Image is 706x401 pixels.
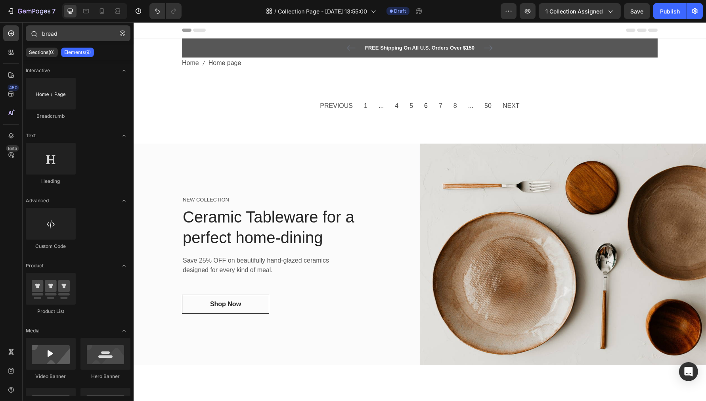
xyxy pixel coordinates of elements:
button: 7 [3,3,59,19]
span: 8 [320,78,323,90]
div: Publish [660,7,680,15]
span: PREVIOUS [186,78,219,90]
span: Media [26,327,40,334]
span: / [275,7,277,15]
img: Alt Image [286,121,572,343]
span: 50 [351,78,358,90]
div: Video Banner [26,373,76,380]
div: Product List [26,308,76,315]
span: Toggle open [118,194,130,207]
span: Advanced [26,197,49,204]
div: Heading [26,178,76,185]
div: Beta [6,145,19,152]
span: 7 [305,78,309,90]
span: 4 [261,78,265,90]
p: Elements(9) [64,49,91,56]
p: 7 [52,6,55,16]
p: Ceramic Tableware for a perfect home-dining [49,184,246,226]
div: Open Intercom Messenger [679,362,698,381]
span: ... [335,78,340,90]
span: Text [26,132,36,139]
p: NEW COLLECTION [49,174,246,182]
div: Undo/Redo [149,3,182,19]
span: Toggle open [118,64,130,77]
span: Interactive [26,67,50,74]
span: Save [631,8,644,15]
div: Breadcrumb [26,113,76,120]
a: Shop Now [48,272,136,292]
span: 1 [230,78,234,90]
div: Shop Now [77,277,107,287]
span: ... [245,78,250,90]
span: Collection Page - [DATE] 13:55:00 [278,7,367,15]
span: Toggle open [118,129,130,142]
p: Save 25% OFF on beautifully hand-glazed ceramics designed for every kind of meal. [49,234,206,253]
span: Draft [394,8,406,15]
button: Publish [653,3,687,19]
iframe: Design area [134,22,706,401]
p: Sections(0) [29,49,55,56]
input: Search Sections & Elements [26,25,130,41]
span: 6 [291,78,294,90]
span: 1 collection assigned [545,7,603,15]
span: Toggle open [118,259,130,272]
div: 450 [8,84,19,91]
div: Custom Code [26,243,76,250]
button: 1 collection assigned [539,3,621,19]
span: Toggle open [118,324,130,337]
span: 5 [276,78,279,90]
button: Save [624,3,650,19]
div: Hero Banner [80,373,130,380]
span: Product [26,262,44,269]
span: NEXT [369,78,386,90]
